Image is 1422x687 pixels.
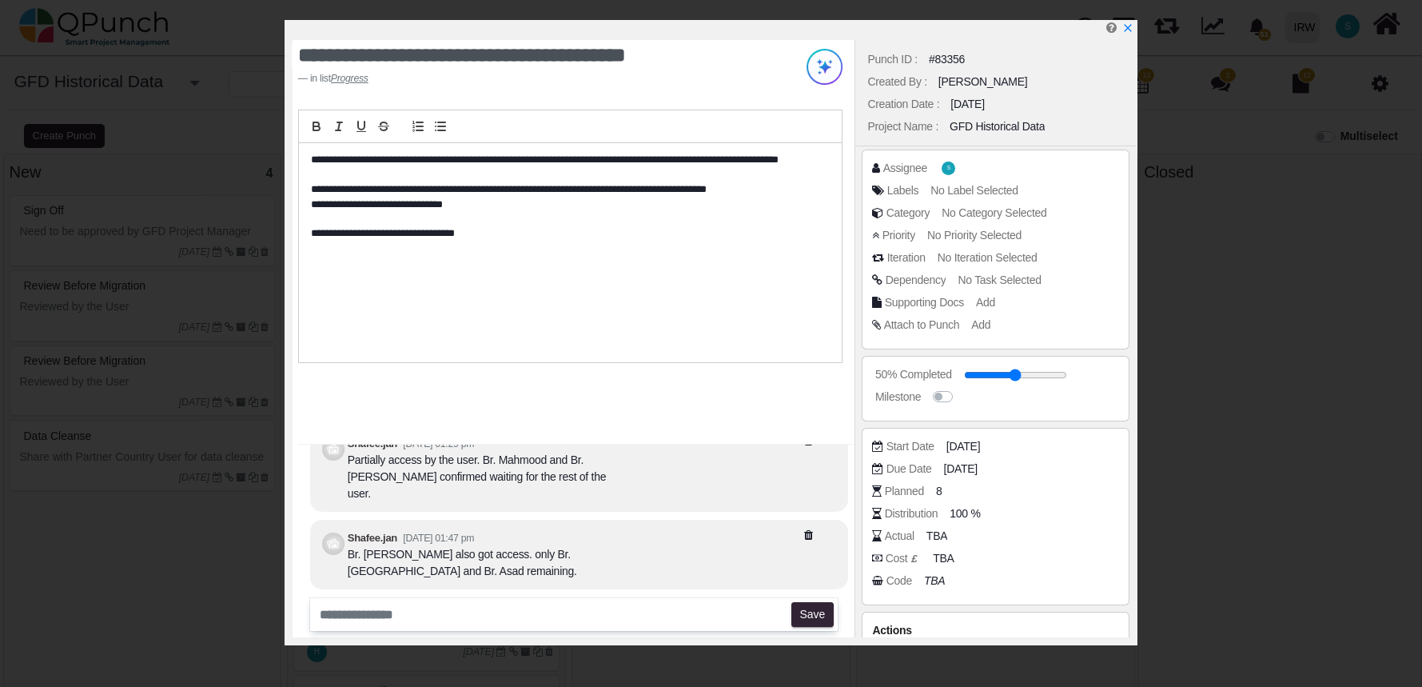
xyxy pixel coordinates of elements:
div: Attach to Punch [884,317,960,334]
div: Punch ID : [867,51,918,68]
u: Progress [331,73,368,84]
span: No Category Selected [942,206,1046,219]
div: Planned [885,483,924,500]
div: Cost [886,550,922,567]
span: 100 % [950,505,980,522]
div: Iteration [887,250,926,266]
div: Category [886,205,930,222]
div: Br. [PERSON_NAME] also got access. only Br. [GEOGRAPHIC_DATA] and Br. Asad remaining. [348,546,627,580]
div: Assignee [883,160,927,177]
span: S [947,166,950,171]
div: Dependency [886,272,946,289]
button: Save [791,602,834,628]
div: Distribution [885,505,938,522]
span: 8 [936,483,942,500]
span: No Iteration Selected [938,251,1038,264]
span: Add [971,318,990,331]
div: [DATE] [950,96,984,113]
cite: Source Title [331,73,368,84]
svg: x [1122,22,1133,34]
b: Shafee.jan [348,437,397,449]
footer: in list [298,71,748,86]
span: [DATE] [944,461,978,477]
div: Creation Date : [867,96,939,113]
i: TBA [924,574,945,587]
small: [DATE] 01:47 pm [403,533,474,544]
div: GFD Historical Data [950,118,1045,135]
div: Actual [885,528,914,545]
span: No Label Selected [930,184,1018,197]
span: TBA [933,550,954,567]
div: 50% Completed [875,366,952,383]
div: Partially access by the user. Br. Mahmood and Br. [PERSON_NAME] confirmed waiting for the rest of... [348,452,627,502]
div: Due Date [886,461,932,477]
div: Start Date [886,438,934,455]
span: [DATE] [946,438,980,455]
div: #83356 [929,51,965,68]
small: [DATE] 01:29 pm [403,438,474,449]
span: Shafee.jan [942,162,955,175]
div: [PERSON_NAME] [938,74,1028,90]
div: Priority [882,227,915,244]
span: No Task Selected [958,274,1041,286]
b: Shafee.jan [348,532,397,544]
div: Project Name : [867,118,938,135]
span: No Priority Selected [927,229,1022,242]
span: Actions [872,624,911,637]
span: Add [976,296,995,309]
span: TBA [926,528,947,545]
div: Code [886,573,912,589]
div: Created By : [867,74,926,90]
div: Supporting Docs [885,294,964,311]
div: Labels [887,182,919,199]
div: Milestone [875,389,921,405]
b: £ [911,553,917,565]
img: Try writing with AI [807,49,842,85]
